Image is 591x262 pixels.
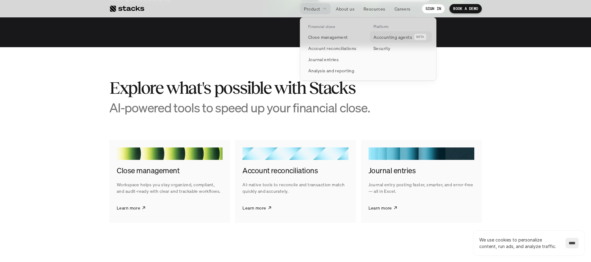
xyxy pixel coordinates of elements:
[373,45,390,52] p: Security
[242,205,266,211] p: Learn more
[368,181,474,194] p: Journal entry posting faster, smarter, and error-free — all in Excel.
[373,25,389,29] p: Platform
[304,6,320,12] p: Product
[305,65,367,76] a: Analysis and reporting
[117,200,146,215] a: Learn more
[73,118,101,123] a: Privacy Policy
[360,3,389,14] a: Resources
[368,200,398,215] a: Learn more
[308,56,339,63] p: Journal entries
[242,200,272,215] a: Learn more
[332,3,358,14] a: About us
[308,25,335,29] p: Financial close
[305,43,367,54] a: Account reconciliations
[370,43,432,54] a: Security
[117,165,223,176] h4: Close management
[426,7,441,11] p: SIGN IN
[370,31,432,43] a: Accounting agentsBETA
[336,6,354,12] p: About us
[308,34,348,40] p: Close management
[117,181,223,194] p: Workspace helps you stay organized, compliant, and audit-ready with clear and trackable workflows.
[242,181,348,194] p: AI-native tools to reconcile and transaction match quickly and accurately.
[395,6,411,12] p: Careers
[308,67,354,74] p: Analysis and reporting
[373,34,412,40] p: Accounting agents
[479,237,559,250] p: We use cookies to personalize content, run ads, and analyze traffic.
[391,3,414,14] a: Careers
[453,7,478,11] p: BOOK A DEMO
[416,35,424,39] h2: BETA
[368,165,474,176] h4: Journal entries
[109,78,389,97] h2: Explore what's possible with Stacks
[305,31,367,43] a: Close management
[109,100,389,115] h3: AI-powered tools to speed up your financial close.
[368,205,392,211] p: Learn more
[242,165,348,176] h4: Account reconciliations
[363,6,386,12] p: Resources
[305,54,367,65] a: Journal entries
[308,45,357,52] p: Account reconciliations
[422,4,445,13] a: SIGN IN
[117,205,140,211] p: Learn more
[449,4,482,13] a: BOOK A DEMO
